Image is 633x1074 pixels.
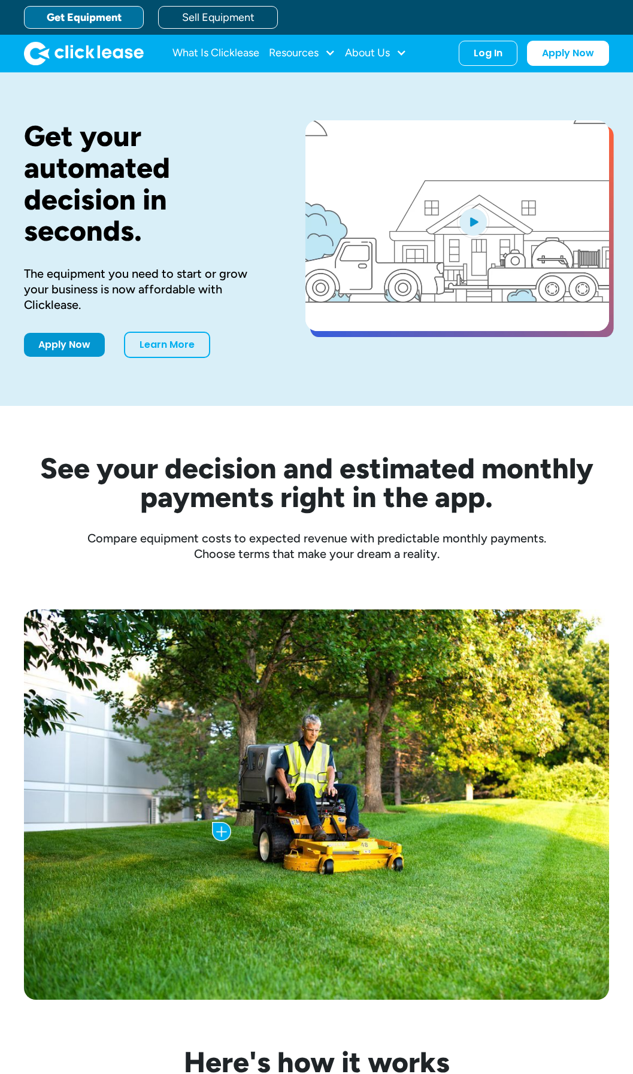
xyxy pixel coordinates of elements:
a: What Is Clicklease [172,41,259,65]
div: Log In [474,47,502,59]
h2: See your decision and estimated monthly payments right in the app. [24,454,609,511]
img: Plus icon with blue background [212,822,231,841]
a: Apply Now [527,41,609,66]
div: About Us [345,41,407,65]
div: Resources [269,41,335,65]
a: Get Equipment [24,6,144,29]
a: Learn More [124,332,210,358]
img: Blue play button logo on a light blue circular background [457,205,489,238]
a: Apply Now [24,333,105,357]
div: Compare equipment costs to expected revenue with predictable monthly payments. Choose terms that ... [24,530,609,562]
a: open lightbox [305,120,609,331]
a: home [24,41,144,65]
h1: Get your automated decision in seconds. [24,120,267,247]
div: The equipment you need to start or grow your business is now affordable with Clicklease. [24,266,267,313]
a: Sell Equipment [158,6,278,29]
img: Clicklease logo [24,41,144,65]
